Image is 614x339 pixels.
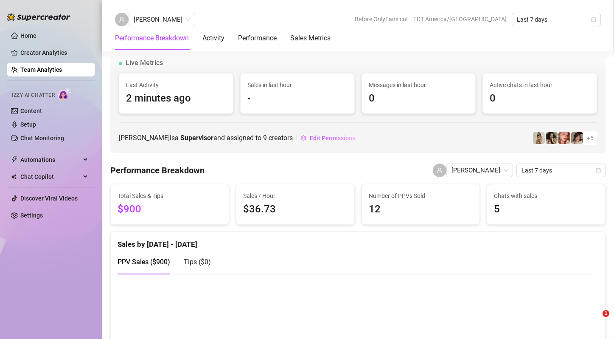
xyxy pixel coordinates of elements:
span: Edit Permissions [310,135,355,141]
img: logo-BBDzfeDw.svg [7,13,70,21]
span: brandon ty [134,13,190,26]
a: Chat Monitoring [20,135,64,141]
span: 2 minutes ago [126,90,226,107]
a: Content [20,107,42,114]
b: Supervisor [180,134,213,142]
span: Automations [20,153,81,167]
span: [PERSON_NAME] is a and assigned to creators [119,133,293,143]
span: user [119,17,125,23]
span: 0 [490,90,590,107]
span: Last 7 days [521,164,600,177]
div: Performance Breakdown [115,33,189,43]
span: 12 [369,201,473,218]
span: Last Activity [126,80,226,90]
span: user [437,167,443,173]
span: 9 [263,134,267,142]
span: calendar [596,168,601,173]
span: brandon ty [451,164,508,177]
span: 0 [369,90,469,107]
span: thunderbolt [11,156,18,163]
span: - [247,90,348,107]
span: 5 [494,201,598,218]
span: EDT America/[GEOGRAPHIC_DATA] [413,13,507,25]
a: Settings [20,212,43,219]
span: Last 7 days [517,13,596,26]
img: Zoey [533,132,545,144]
span: $36.73 [243,201,348,218]
span: Live Metrics [126,58,163,68]
span: setting [300,135,306,141]
div: Sales Metrics [290,33,331,43]
div: Performance [238,33,277,43]
img: Ruby [571,132,583,144]
a: Home [20,32,36,39]
span: 1 [603,310,609,317]
span: Chat Copilot [20,170,81,184]
span: + 5 [587,133,594,143]
span: Before OnlyFans cut [355,13,408,25]
span: PPV Sales ( $900 ) [118,258,170,266]
a: Discover Viral Videos [20,195,78,202]
img: Chat Copilot [11,174,17,180]
img: Northeie [558,132,570,144]
img: AI Chatter [58,88,71,100]
span: Messages in last hour [369,80,469,90]
a: Setup [20,121,36,128]
div: Sales by [DATE] - [DATE] [118,232,598,250]
div: Activity [202,33,224,43]
span: Chats with sales [494,191,598,201]
span: $900 [118,201,222,218]
a: Team Analytics [20,66,62,73]
span: Active chats in last hour [490,80,590,90]
span: Izzy AI Chatter [12,91,55,99]
h4: Performance Breakdown [110,164,205,176]
button: Edit Permissions [300,131,356,145]
img: Allie [546,132,558,144]
span: Sales / Hour [243,191,348,201]
span: Number of PPVs Sold [369,191,473,201]
span: Tips ( $0 ) [184,258,211,266]
span: Sales in last hour [247,80,348,90]
span: calendar [591,17,596,22]
span: Total Sales & Tips [118,191,222,201]
iframe: Intercom live chat [585,310,606,331]
a: Creator Analytics [20,46,88,59]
